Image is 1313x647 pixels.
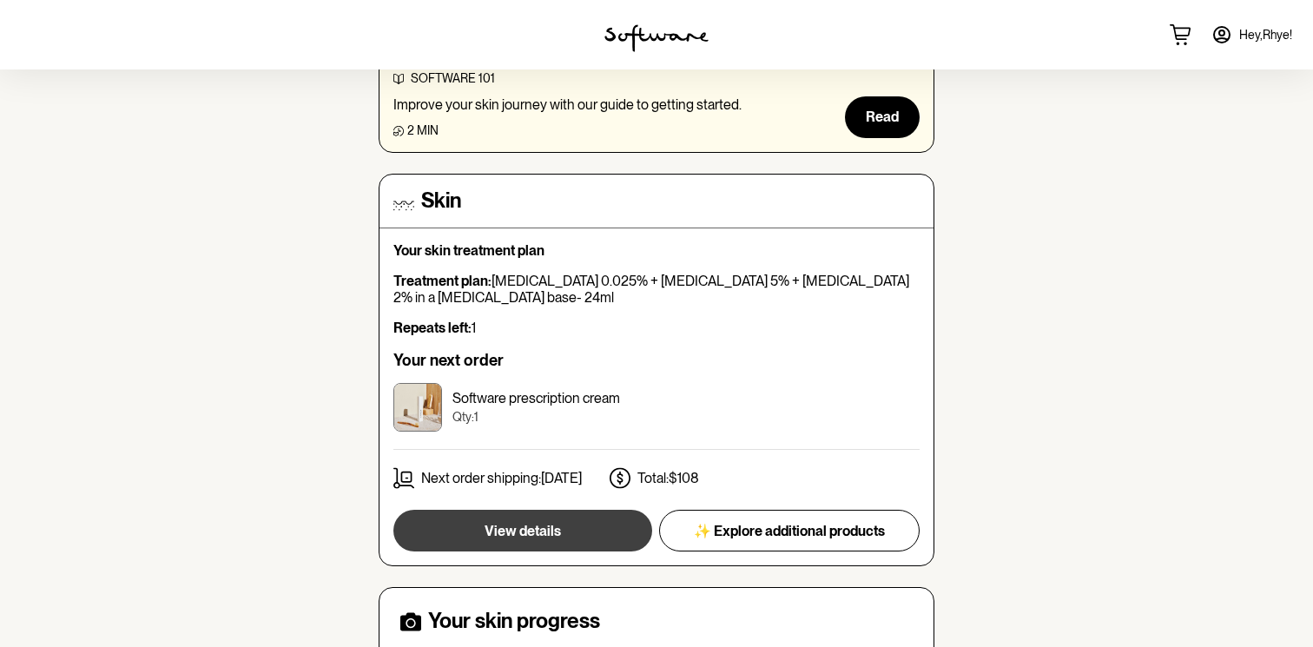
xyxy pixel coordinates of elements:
p: Your skin treatment plan [393,242,920,259]
p: Next order shipping: [DATE] [421,470,582,486]
p: Qty: 1 [452,410,620,425]
p: Total: $108 [637,470,699,486]
h4: Skin [421,188,461,214]
p: Software prescription cream [452,390,620,406]
h4: Your skin progress [428,609,600,634]
p: 1 [393,320,920,336]
img: software logo [604,24,709,52]
span: Hey, Rhye ! [1239,28,1292,43]
button: View details [393,510,652,551]
img: ckrj9ld8300003h5xpk2noua0.jpg [393,383,442,432]
span: 2 min [407,123,439,137]
span: Read [866,109,899,125]
p: [MEDICAL_DATA] 0.025% + [MEDICAL_DATA] 5% + [MEDICAL_DATA] 2% in a [MEDICAL_DATA] base- 24ml [393,273,920,306]
p: Improve your skin journey with our guide to getting started. [393,96,742,113]
strong: Treatment plan: [393,273,492,289]
a: Hey,Rhye! [1201,14,1303,56]
span: View details [485,523,561,539]
h6: Your next order [393,351,920,370]
button: Read [845,96,920,138]
span: software 101 [411,71,495,85]
button: ✨ Explore additional products [659,510,920,551]
span: ✨ Explore additional products [694,523,885,539]
strong: Repeats left: [393,320,472,336]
